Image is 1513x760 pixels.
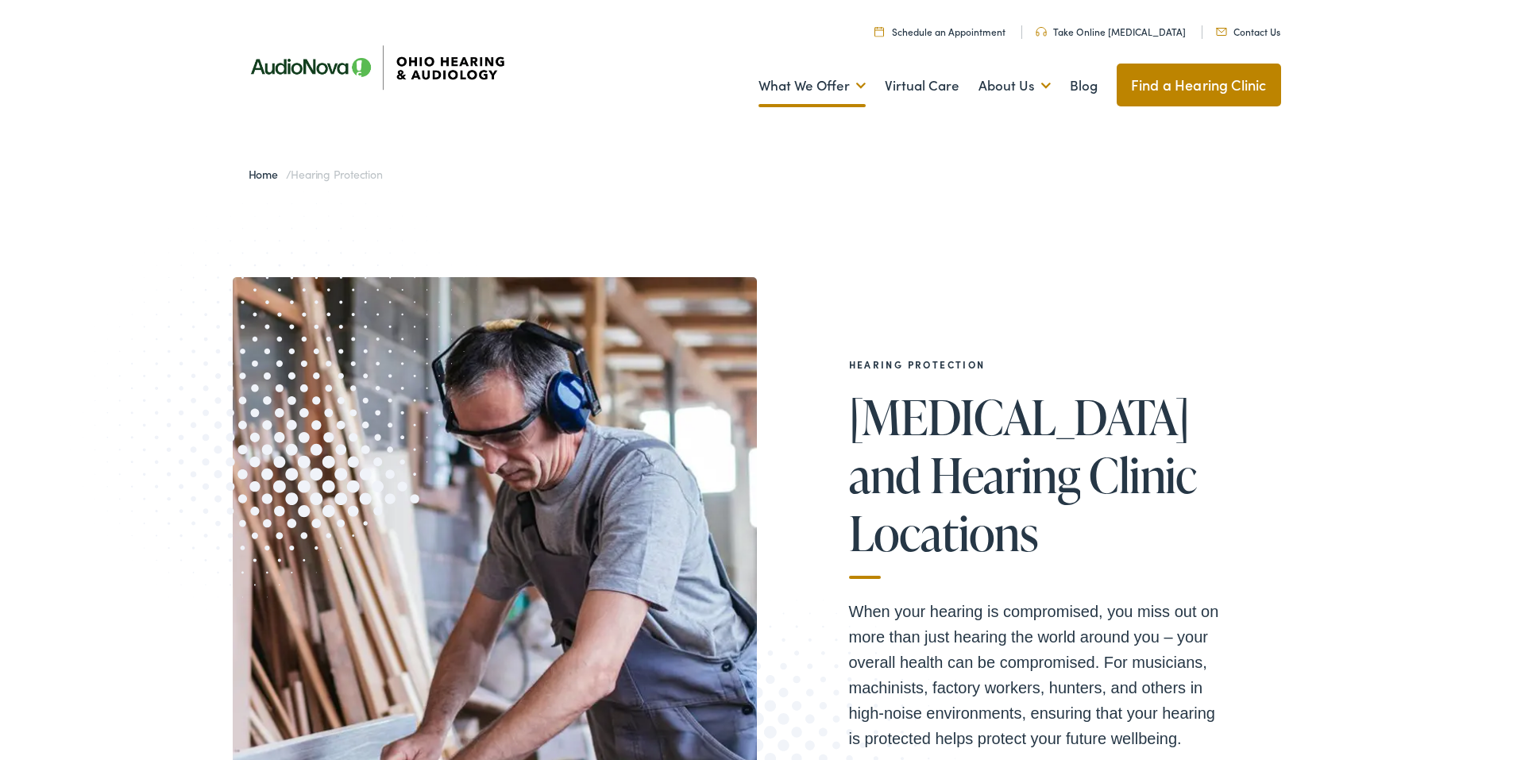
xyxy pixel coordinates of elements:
a: What We Offer [758,56,866,115]
img: Calendar Icon to schedule a hearing appointment in Cincinnati, OH [874,26,884,37]
a: Schedule an Appointment [874,25,1005,38]
a: Take Online [MEDICAL_DATA] [1036,25,1186,38]
a: About Us [978,56,1051,115]
span: / [249,166,383,182]
span: [MEDICAL_DATA] [849,391,1190,443]
p: When your hearing is compromised, you miss out on more than just hearing the world around you – y... [849,599,1230,751]
span: Hearing Protection [291,166,382,182]
span: Hearing [930,449,1080,501]
a: Virtual Care [885,56,959,115]
a: Home [249,166,286,182]
span: and [849,449,921,501]
span: Clinic [1089,449,1196,501]
img: Graphic image with a halftone pattern, contributing to the site's visual design. [70,179,489,610]
img: Headphones icone to schedule online hearing test in Cincinnati, OH [1036,27,1047,37]
a: Blog [1070,56,1098,115]
h2: Hearing Protection [849,359,1230,370]
a: Contact Us [1216,25,1280,38]
span: Locations [849,507,1039,559]
img: Mail icon representing email contact with Ohio Hearing in Cincinnati, OH [1216,28,1227,36]
a: Find a Hearing Clinic [1117,64,1281,106]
